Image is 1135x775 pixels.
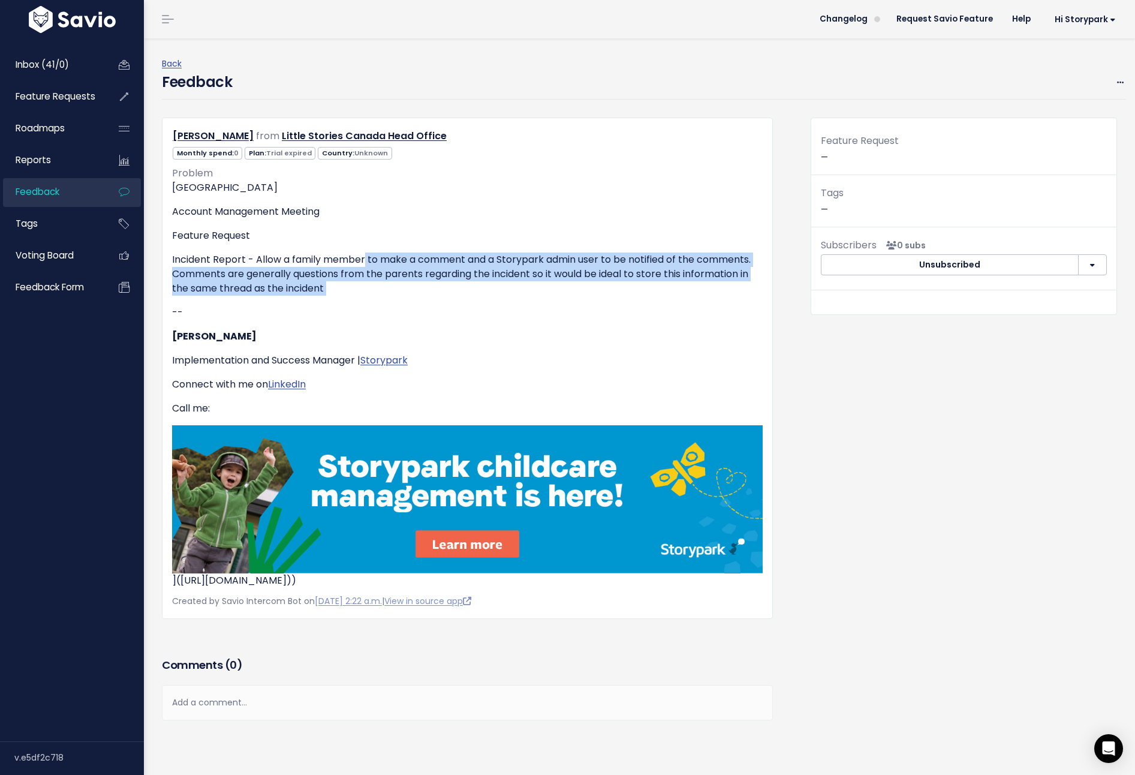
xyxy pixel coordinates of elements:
[268,377,306,391] a: LinkedIn
[172,377,763,392] p: Connect with me on
[245,147,315,160] span: Plan:
[3,115,100,142] a: Roadmaps
[16,185,59,198] span: Feedback
[16,122,65,134] span: Roadmaps
[172,425,763,588] p: ]([URL][DOMAIN_NAME]))
[172,329,257,343] strong: [PERSON_NAME]
[820,15,868,23] span: Changelog
[1002,10,1040,28] a: Help
[172,305,763,320] p: --
[16,154,51,166] span: Reports
[16,281,84,293] span: Feedback form
[821,254,1079,276] button: Unsubscribed
[230,657,237,672] span: 0
[360,353,408,367] a: Storypark
[3,51,100,79] a: Inbox (41/0)
[821,134,899,148] span: Feature Request
[172,353,763,368] p: Implementation and Success Manager |
[266,148,312,158] span: Trial expired
[384,595,471,607] a: View in source app
[172,595,471,607] span: Created by Savio Intercom Bot on |
[172,205,763,219] p: Account Management Meeting
[3,242,100,269] a: Voting Board
[1055,15,1116,24] span: Hi Storypark
[3,274,100,301] a: Feedback form
[821,185,1107,217] p: —
[172,253,763,296] p: Incident Report - Allow a family member to make a comment and a Storypark admin user to be notifi...
[887,10,1002,28] a: Request Savio Feature
[3,83,100,110] a: Feature Requests
[3,146,100,174] a: Reports
[821,238,877,252] span: Subscribers
[354,148,388,158] span: Unknown
[16,58,69,71] span: Inbox (41/0)
[26,6,119,33] img: logo-white.9d6f32f41409.svg
[1094,734,1123,763] div: Open Intercom Messenger
[172,181,763,195] p: [GEOGRAPHIC_DATA]
[14,742,144,773] div: v.e5df2c718
[16,90,95,103] span: Feature Requests
[173,129,254,143] a: [PERSON_NAME]
[162,58,182,70] a: Back
[162,71,232,93] h4: Feedback
[162,685,773,720] div: Add a comment...
[881,239,926,251] span: <p><strong>Subscribers</strong><br><br> No subscribers yet<br> </p>
[282,129,447,143] a: Little Stories Canada Head Office
[315,595,382,607] a: [DATE] 2:22 a.m.
[16,217,38,230] span: Tags
[318,147,392,160] span: Country:
[1040,10,1125,29] a: Hi Storypark
[172,425,763,573] img: https://hubs.ly/Q03fd8_Z0
[3,178,100,206] a: Feedback
[234,148,239,158] span: 0
[811,133,1116,175] div: —
[172,229,763,243] p: Feature Request
[3,210,100,238] a: Tags
[162,657,773,674] h3: Comments ( )
[16,249,74,262] span: Voting Board
[256,129,279,143] span: from
[172,166,213,180] span: Problem
[172,401,763,416] p: Call me:
[173,147,242,160] span: Monthly spend:
[821,186,844,200] span: Tags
